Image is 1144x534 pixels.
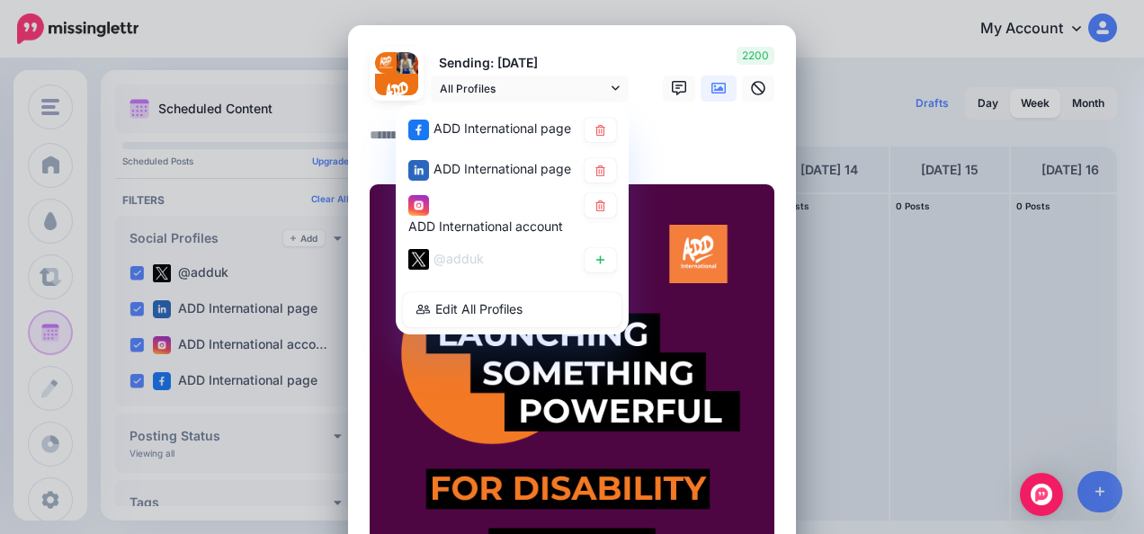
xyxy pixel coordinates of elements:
img: 1751862554774-79341.png [397,52,418,74]
span: All Profiles [440,79,607,98]
span: ADD International page [433,120,571,136]
p: Sending: [DATE] [431,53,629,74]
img: linkedin-square.png [408,159,429,180]
span: ADD International account [408,218,563,233]
img: facebook-square.png [408,119,429,139]
img: 310241185_473984871427521_4578134338868610585_n-bsa137731.png [375,52,397,74]
img: twitter-square.png [408,249,429,270]
span: 2200 [737,47,774,65]
span: ADD International page [433,161,571,176]
span: @adduk [433,250,484,265]
img: 101541762_197894114676958_3451486202111197184_n-bsa137734.jpg [375,74,418,117]
a: Edit All Profiles [403,291,621,326]
img: instagram-square.png [408,194,429,215]
div: Open Intercom Messenger [1020,473,1063,516]
a: All Profiles [431,76,629,102]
